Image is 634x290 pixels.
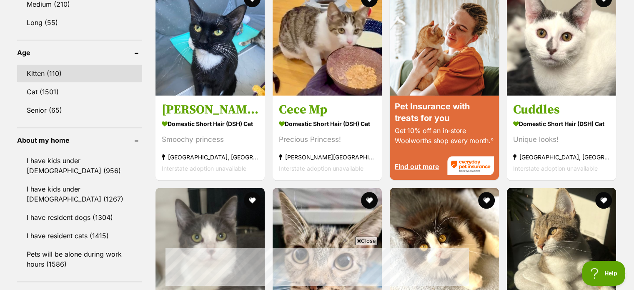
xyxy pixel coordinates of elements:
[513,117,610,129] strong: Domestic Short Hair (DSH) Cat
[279,164,363,171] span: Interstate adoption unavailable
[162,117,258,129] strong: Domestic Short Hair (DSH) Cat
[17,49,142,56] header: Age
[273,95,382,180] a: Cece Mp Domestic Short Hair (DSH) Cat Precious Princess! [PERSON_NAME][GEOGRAPHIC_DATA], [GEOGRAP...
[244,192,261,209] button: favourite
[162,134,258,145] div: Smoochy princess
[17,180,142,208] a: I have kids under [DEMOGRAPHIC_DATA] (1267)
[513,151,610,162] strong: [GEOGRAPHIC_DATA], [GEOGRAPHIC_DATA]
[361,192,378,209] button: favourite
[17,14,142,31] a: Long (55)
[17,152,142,179] a: I have kids under [DEMOGRAPHIC_DATA] (956)
[513,101,610,117] h3: Cuddles
[507,95,616,180] a: Cuddles Domestic Short Hair (DSH) Cat Unique looks! [GEOGRAPHIC_DATA], [GEOGRAPHIC_DATA] Intersta...
[17,209,142,226] a: I have resident dogs (1304)
[279,134,376,145] div: Precious Princess!
[513,164,598,171] span: Interstate adoption unavailable
[17,83,142,101] a: Cat (1501)
[279,151,376,162] strong: [PERSON_NAME][GEOGRAPHIC_DATA], [GEOGRAPHIC_DATA]
[162,151,258,162] strong: [GEOGRAPHIC_DATA], [GEOGRAPHIC_DATA]
[513,134,610,145] div: Unique looks!
[165,248,469,286] iframe: Advertisement
[355,237,378,245] span: Close
[17,245,142,273] a: Pets will be alone during work hours (1586)
[155,95,265,180] a: [PERSON_NAME] [PERSON_NAME] Domestic Short Hair (DSH) Cat Smoochy princess [GEOGRAPHIC_DATA], [GE...
[17,101,142,119] a: Senior (65)
[478,192,495,209] button: favourite
[582,261,626,286] iframe: Help Scout Beacon - Open
[162,164,246,171] span: Interstate adoption unavailable
[162,101,258,117] h3: [PERSON_NAME] [PERSON_NAME]
[279,117,376,129] strong: Domestic Short Hair (DSH) Cat
[279,101,376,117] h3: Cece Mp
[17,136,142,144] header: About my home
[17,65,142,82] a: Kitten (110)
[17,227,142,245] a: I have resident cats (1415)
[596,192,612,209] button: favourite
